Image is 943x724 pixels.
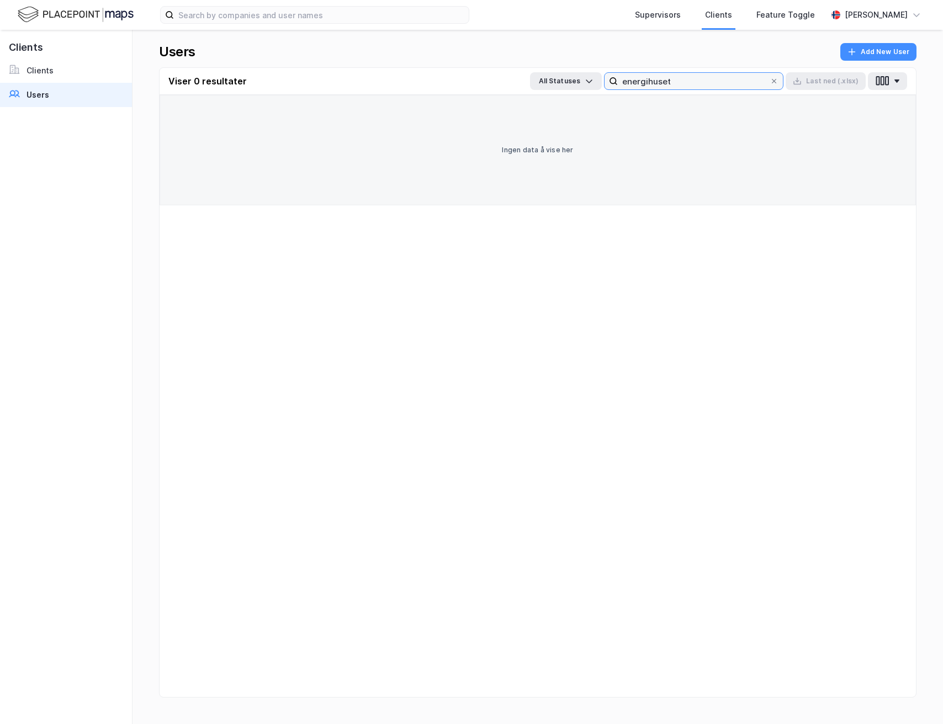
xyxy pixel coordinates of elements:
button: All Statuses [530,72,602,90]
button: Add New User [840,43,916,61]
img: logo.f888ab2527a4732fd821a326f86c7f29.svg [18,5,134,24]
div: Users [27,88,49,102]
div: Feature Toggle [756,8,815,22]
input: Search by companies and user names [174,7,469,23]
div: Supervisors [635,8,681,22]
iframe: Chat Widget [888,671,943,724]
div: [PERSON_NAME] [845,8,908,22]
div: Users [159,43,195,61]
div: Clients [705,8,732,22]
input: Search user by name, email or client [618,73,770,89]
div: Viser 0 resultater [168,74,247,88]
div: Clients [27,64,54,77]
div: Ingen data å vise her [502,146,573,155]
div: Kontrollprogram for chat [888,671,943,724]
